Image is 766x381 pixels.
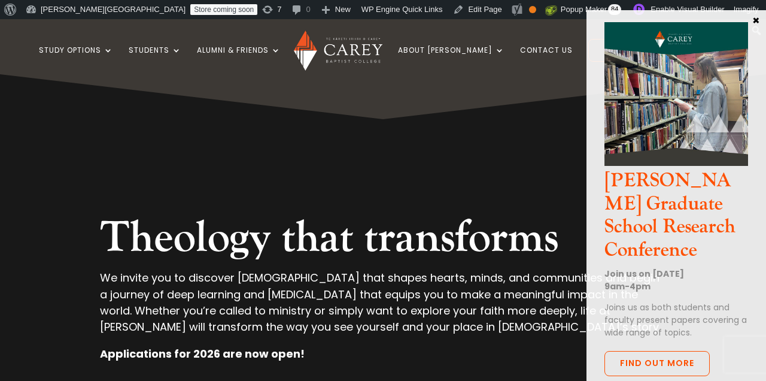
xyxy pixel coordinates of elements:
[100,212,666,270] h2: Theology that transforms
[604,280,651,292] strong: 9am-4pm
[608,4,621,15] span: 84
[604,156,748,170] a: CGS Research Conference
[197,46,281,74] a: Alumni & Friends
[190,4,257,15] a: Store coming soon
[604,22,748,166] img: CGS Research Conference
[529,6,536,13] div: OK
[604,351,710,376] a: Find out more
[604,170,748,268] h3: [PERSON_NAME] Graduate School Research Conference
[604,268,684,280] strong: Join us on [DATE]
[100,346,305,361] strong: Applications for 2026 are now open!
[520,46,573,74] a: Contact Us
[398,46,504,74] a: About [PERSON_NAME]
[294,31,382,71] img: Carey Baptist College
[39,46,113,74] a: Study Options
[100,270,666,346] p: We invite you to discover [DEMOGRAPHIC_DATA] that shapes hearts, minds, and communities and begin...
[129,46,181,74] a: Students
[604,301,748,339] p: Joins us as both students and faculty present papers covering a wide range of topics.
[750,14,762,25] button: Close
